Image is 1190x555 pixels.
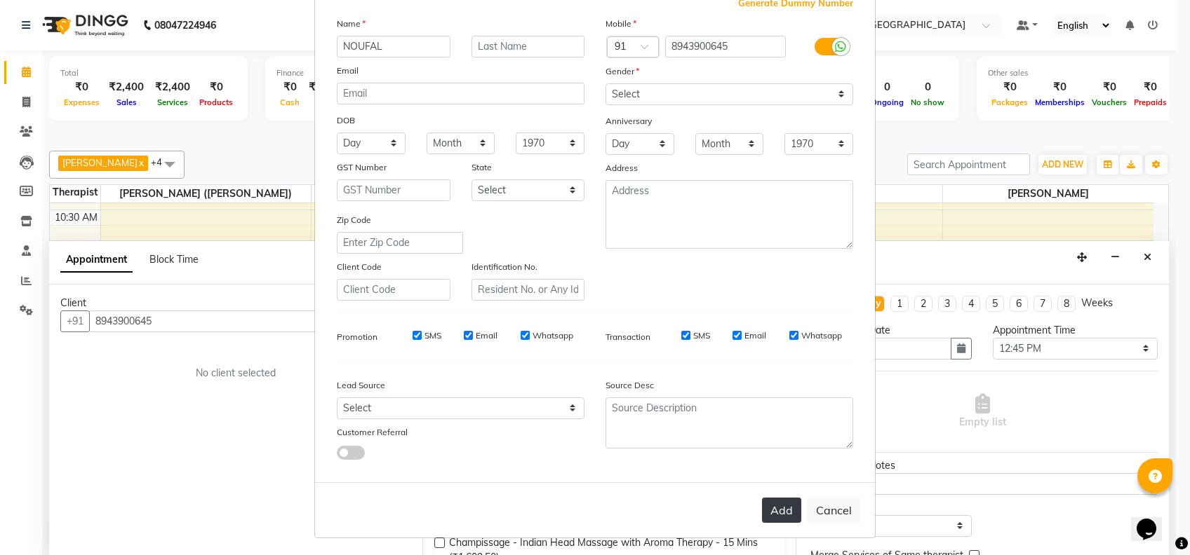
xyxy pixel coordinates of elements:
button: Add [762,498,801,523]
label: State [472,161,492,174]
label: SMS [693,329,710,342]
label: Address [606,162,638,174]
label: GST Number [337,161,387,174]
input: Email [337,83,584,104]
input: Last Name [472,36,585,57]
input: Client Code [337,279,450,301]
button: Cancel [807,497,861,523]
label: Zip Code [337,214,371,226]
label: Customer Referral [337,426,408,439]
label: Client Code [337,261,382,273]
label: Email [744,329,766,342]
input: Resident No. or Any Id [472,279,585,301]
label: Gender [606,65,639,78]
label: Email [337,64,359,77]
label: Whatsapp [801,329,842,342]
input: GST Number [337,179,450,201]
label: Lead Source [337,379,385,392]
label: Anniversary [606,115,652,128]
label: SMS [424,329,441,342]
label: DOB [337,114,355,127]
input: Mobile [665,36,787,57]
label: Identification No. [472,261,537,273]
input: First Name [337,36,450,57]
label: Mobile [606,18,636,30]
label: Name [337,18,366,30]
input: Enter Zip Code [337,232,463,254]
label: Source Desc [606,379,654,392]
label: Email [476,329,497,342]
label: Promotion [337,331,377,343]
label: Transaction [606,331,650,343]
label: Whatsapp [533,329,573,342]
